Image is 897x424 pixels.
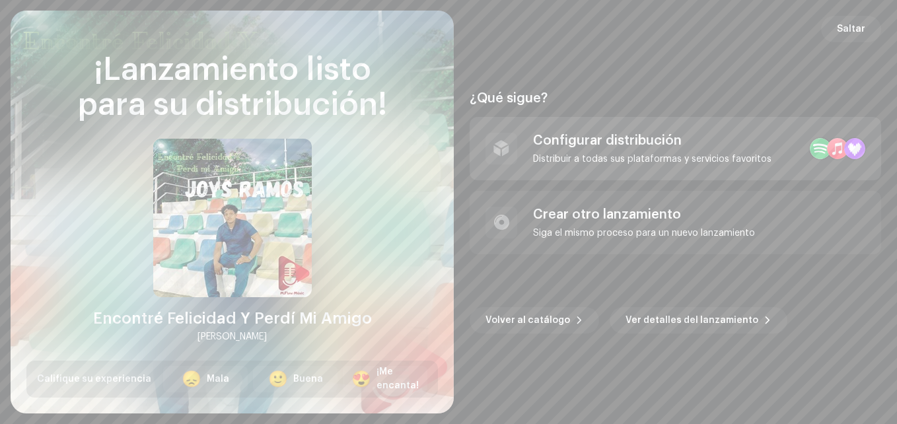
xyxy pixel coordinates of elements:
[182,371,201,387] div: 😞
[293,372,323,386] div: Buena
[626,307,758,334] span: Ver detalles del lanzamiento
[377,365,419,393] div: ¡Me encanta!
[470,90,881,106] div: ¿Qué sigue?
[821,16,881,42] button: Saltar
[268,371,288,387] div: 🙂
[351,371,371,387] div: 😍
[197,329,267,345] div: [PERSON_NAME]
[533,154,771,164] div: Distribuir a todas sus plataformas y servicios favoritos
[485,307,570,334] span: Volver al catálogo
[470,307,599,334] button: Volver al catálogo
[207,372,229,386] div: Mala
[610,307,787,334] button: Ver detalles del lanzamiento
[26,53,438,123] div: ¡Lanzamiento listo para su distribución!
[470,191,881,254] re-a-post-create-item: Crear otro lanzamiento
[37,374,151,384] span: Califique su experiencia
[153,139,312,297] img: 4fdefaa2-45f5-42c1-976b-6640749bc7da
[533,133,771,149] div: Configurar distribución
[533,228,755,238] div: Siga el mismo proceso para un nuevo lanzamiento
[470,117,881,180] re-a-post-create-item: Configurar distribución
[93,308,372,329] div: Encontré Felicidad Y Perdí Mi Amigo
[533,207,755,223] div: Crear otro lanzamiento
[837,16,865,42] span: Saltar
